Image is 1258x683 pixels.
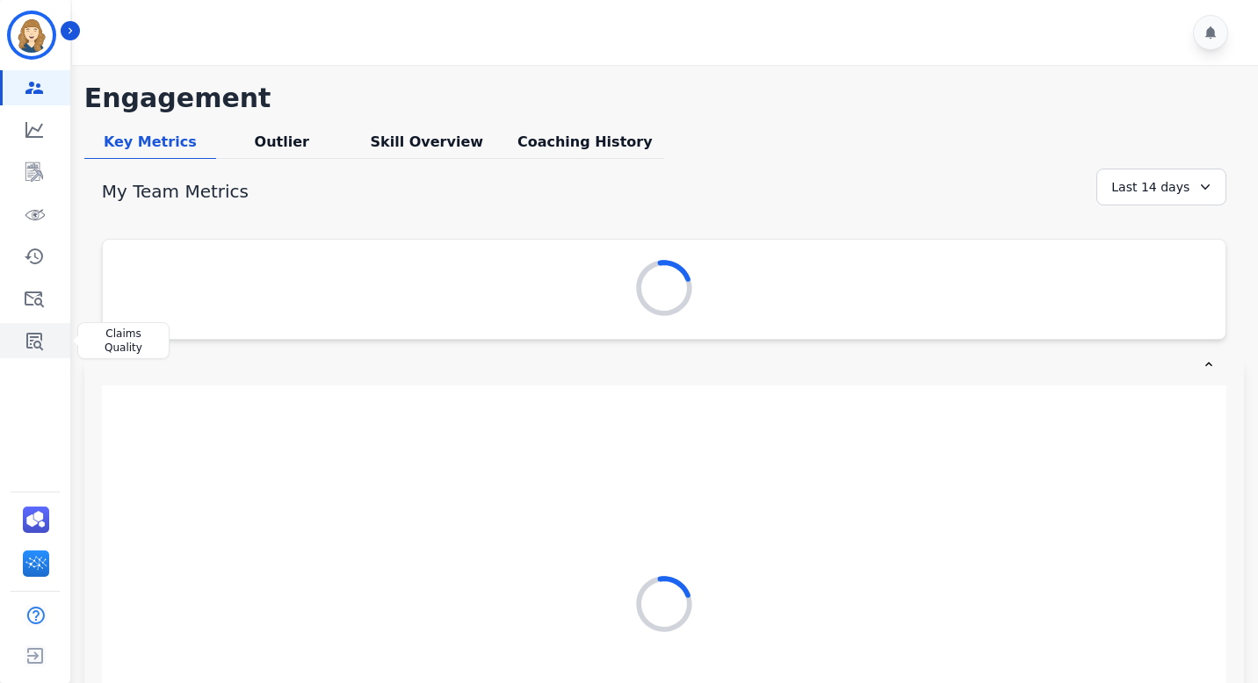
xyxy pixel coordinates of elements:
[506,132,664,159] div: Coaching History
[1096,169,1226,205] div: Last 14 days
[216,132,348,159] div: Outlier
[102,179,249,204] h1: My Team Metrics
[11,14,53,56] img: Bordered avatar
[84,83,1244,114] h1: Engagement
[348,132,506,159] div: Skill Overview
[84,132,216,159] div: Key Metrics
